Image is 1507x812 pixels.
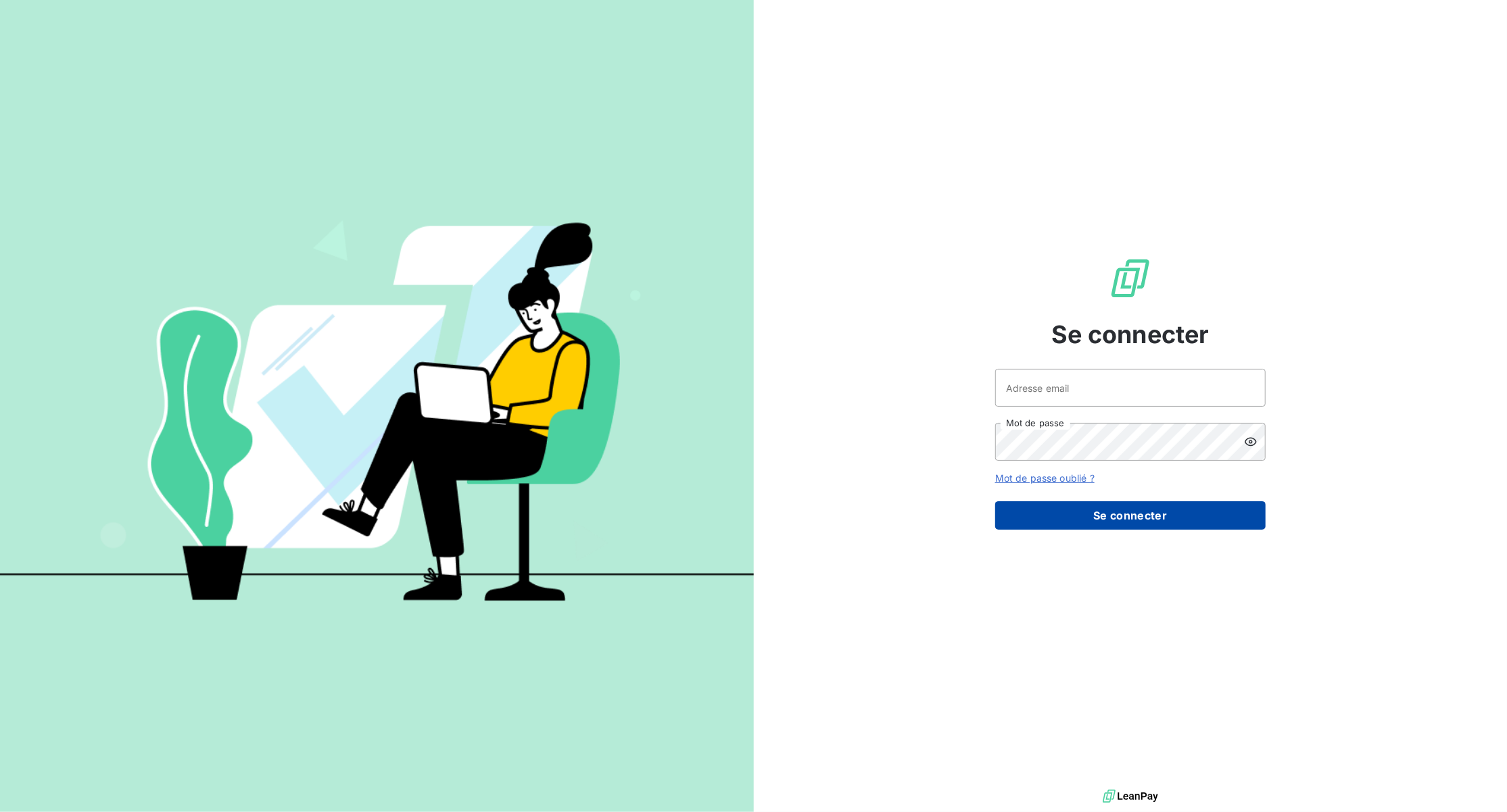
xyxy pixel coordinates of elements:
[995,501,1266,530] button: Se connecter
[995,369,1266,407] input: placeholder
[1051,316,1210,353] span: Se connecter
[1109,257,1152,300] img: Logo LeanPay
[995,472,1095,484] a: Mot de passe oublié ?
[1103,786,1158,807] img: logo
